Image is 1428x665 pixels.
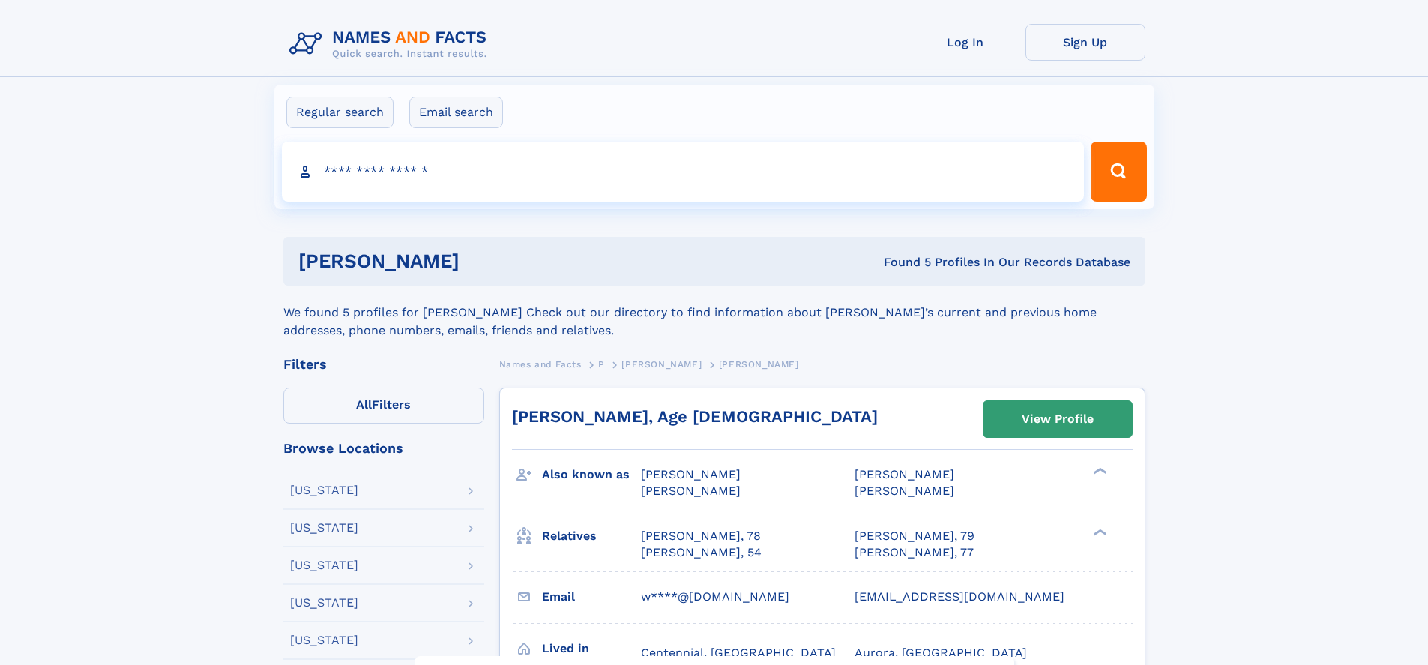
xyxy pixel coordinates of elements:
h3: Also known as [542,462,641,487]
div: We found 5 profiles for [PERSON_NAME] Check out our directory to find information about [PERSON_N... [283,286,1145,340]
a: [PERSON_NAME], 77 [855,544,974,561]
a: [PERSON_NAME], 79 [855,528,974,544]
div: [US_STATE] [290,484,358,496]
a: [PERSON_NAME], 78 [641,528,761,544]
span: All [356,397,372,412]
a: [PERSON_NAME], 54 [641,544,762,561]
button: Search Button [1091,142,1146,202]
div: View Profile [1022,402,1094,436]
div: [US_STATE] [290,559,358,571]
a: [PERSON_NAME] [621,355,702,373]
div: ❯ [1090,466,1108,476]
label: Email search [409,97,503,128]
label: Filters [283,388,484,424]
input: search input [282,142,1085,202]
div: Browse Locations [283,442,484,455]
span: P [598,359,605,370]
span: [PERSON_NAME] [641,467,741,481]
a: Log In [906,24,1025,61]
div: ❯ [1090,527,1108,537]
span: Centennial, [GEOGRAPHIC_DATA] [641,646,836,660]
div: [US_STATE] [290,597,358,609]
h3: Relatives [542,523,641,549]
h3: Email [542,584,641,610]
span: [PERSON_NAME] [641,484,741,498]
span: [PERSON_NAME] [621,359,702,370]
h3: Lived in [542,636,641,661]
span: [PERSON_NAME] [855,467,954,481]
a: Names and Facts [499,355,582,373]
h1: [PERSON_NAME] [298,252,672,271]
a: P [598,355,605,373]
span: [PERSON_NAME] [719,359,799,370]
div: [US_STATE] [290,634,358,646]
a: View Profile [983,401,1132,437]
label: Regular search [286,97,394,128]
span: [PERSON_NAME] [855,484,954,498]
div: [US_STATE] [290,522,358,534]
a: [PERSON_NAME], Age [DEMOGRAPHIC_DATA] [512,407,878,426]
span: [EMAIL_ADDRESS][DOMAIN_NAME] [855,589,1064,604]
img: Logo Names and Facts [283,24,499,64]
span: Aurora, [GEOGRAPHIC_DATA] [855,646,1027,660]
div: Filters [283,358,484,371]
a: Sign Up [1025,24,1145,61]
div: Found 5 Profiles In Our Records Database [672,254,1130,271]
